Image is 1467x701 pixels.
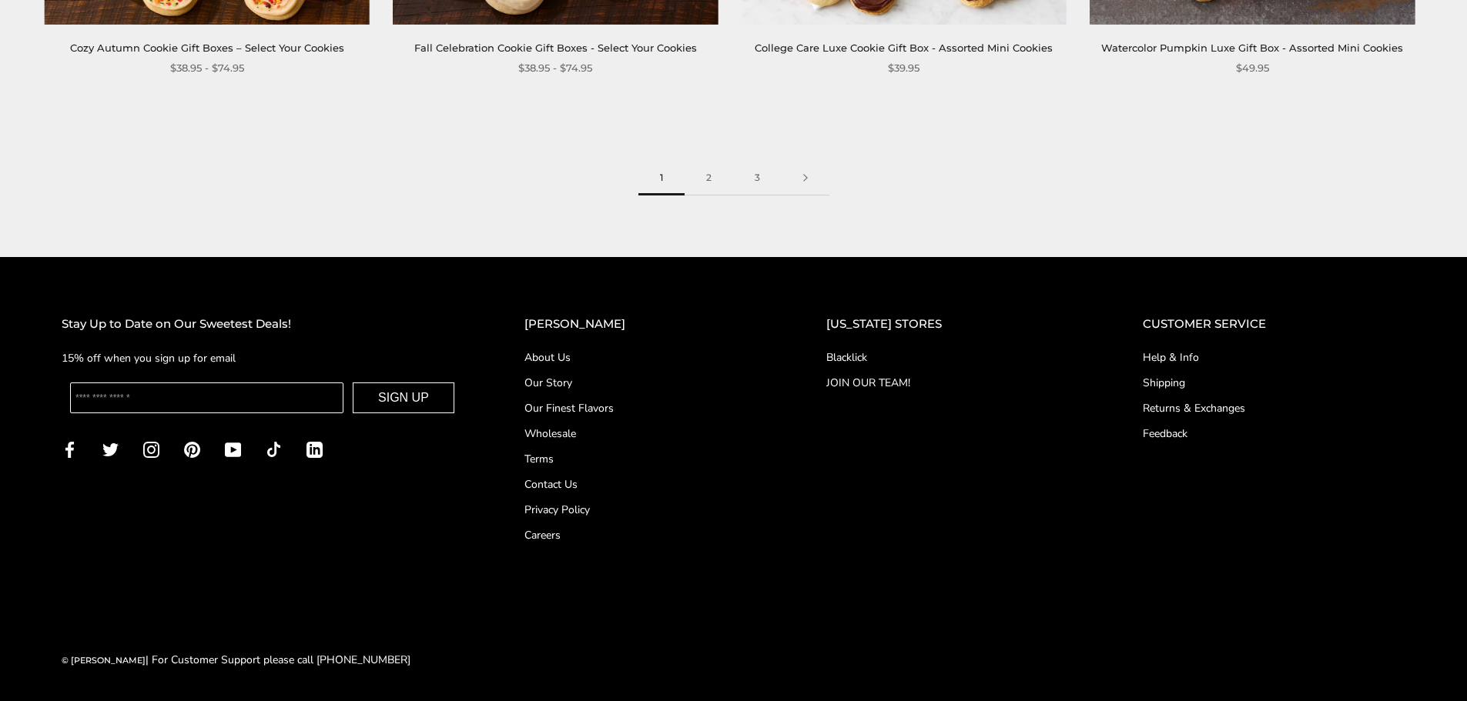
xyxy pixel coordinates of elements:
[143,440,159,458] a: Instagram
[1143,349,1405,366] a: Help & Info
[524,451,765,467] a: Terms
[524,349,765,366] a: About Us
[685,161,733,195] a: 2
[638,161,685,195] span: 1
[826,315,1081,334] h2: [US_STATE] STORES
[353,382,454,413] button: SIGN UP
[888,60,919,76] span: $39.95
[524,315,765,334] h2: [PERSON_NAME]
[524,400,765,416] a: Our Finest Flavors
[733,161,782,195] a: 3
[1143,375,1405,391] a: Shipping
[62,440,78,458] a: Facebook
[826,375,1081,391] a: JOIN OUR TEAM!
[62,651,410,669] div: | For Customer Support please call [PHONE_NUMBER]
[170,60,244,76] span: $38.95 - $74.95
[62,315,463,334] h2: Stay Up to Date on Our Sweetest Deals!
[102,440,119,458] a: Twitter
[524,527,765,543] a: Careers
[70,42,344,54] a: Cozy Autumn Cookie Gift Boxes – Select Your Cookies
[524,476,765,492] a: Contact Us
[70,382,343,413] input: Enter your email
[1236,60,1269,76] span: $49.95
[225,440,241,458] a: YouTube
[184,440,200,458] a: Pinterest
[414,42,697,54] a: Fall Celebration Cookie Gift Boxes - Select Your Cookies
[826,349,1081,366] a: Blacklick
[524,375,765,391] a: Our Story
[12,643,159,689] iframe: Sign Up via Text for Offers
[524,426,765,442] a: Wholesale
[518,60,592,76] span: $38.95 - $74.95
[782,161,829,195] a: Next page
[62,349,463,367] p: 15% off when you sign up for email
[1143,400,1405,416] a: Returns & Exchanges
[266,440,282,458] a: TikTok
[524,502,765,518] a: Privacy Policy
[306,440,323,458] a: LinkedIn
[1101,42,1403,54] a: Watercolor Pumpkin Luxe Gift Box - Assorted Mini Cookies
[1143,426,1405,442] a: Feedback
[1143,315,1405,334] h2: CUSTOMER SERVICE
[755,42,1053,54] a: College Care Luxe Cookie Gift Box - Assorted Mini Cookies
